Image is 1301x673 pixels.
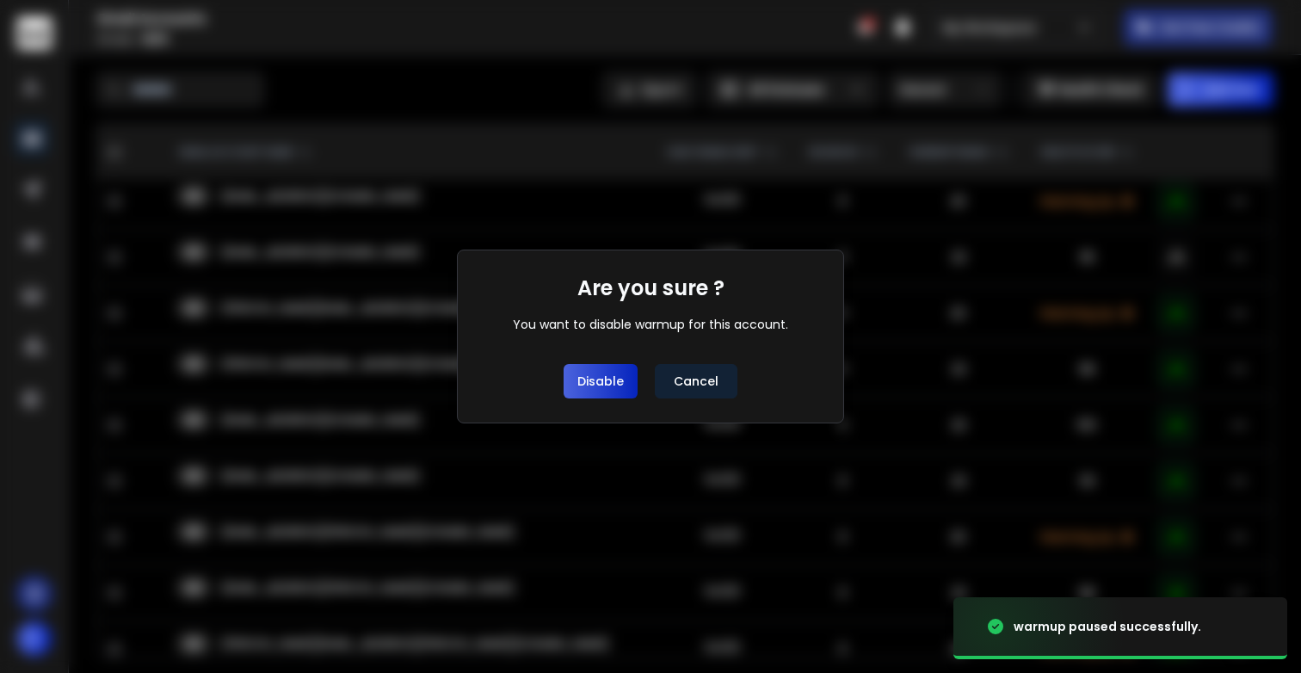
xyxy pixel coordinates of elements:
button: Cancel [655,364,737,398]
button: Disable [564,364,638,398]
div: You want to disable warmup for this account. [513,316,788,333]
div: warmup paused successfully. [1014,618,1201,635]
h1: Are you sure ? [577,275,724,302]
